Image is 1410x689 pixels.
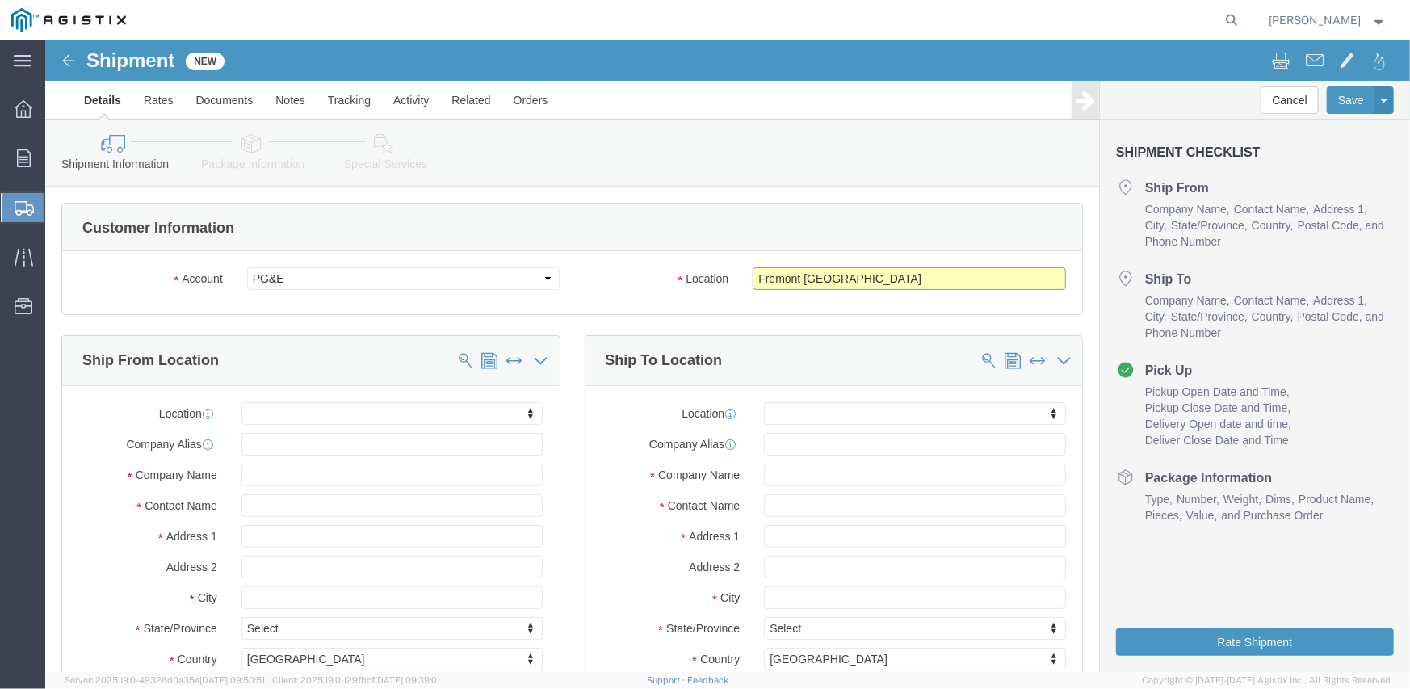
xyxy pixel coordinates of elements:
[1269,11,1388,30] button: [PERSON_NAME]
[272,675,440,685] span: Client: 2025.19.0-129fbcf
[1269,11,1362,29] span: Chantelle Bower
[1142,674,1391,687] span: Copyright © [DATE]-[DATE] Agistix Inc., All Rights Reserved
[45,40,1410,672] iframe: FS Legacy Container
[687,675,728,685] a: Feedback
[647,675,687,685] a: Support
[65,675,265,685] span: Server: 2025.19.0-49328d0a35e
[11,8,126,32] img: logo
[375,675,440,685] span: [DATE] 09:39:01
[199,675,265,685] span: [DATE] 09:50:51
